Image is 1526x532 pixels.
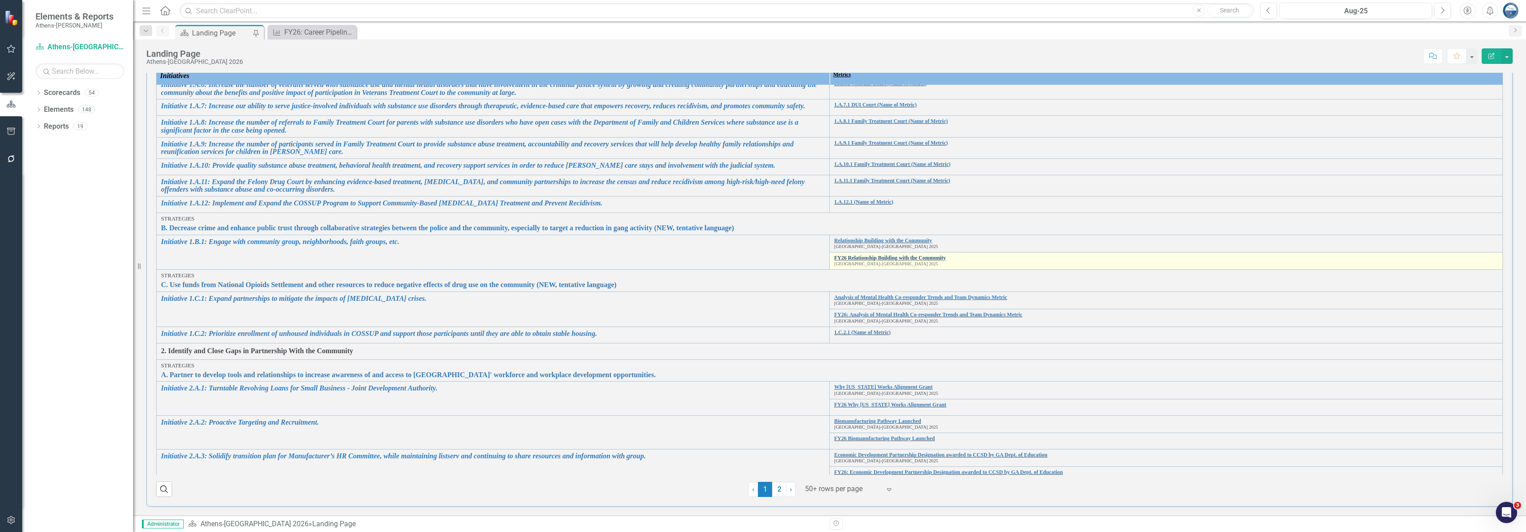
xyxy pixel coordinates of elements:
a: B. Decrease crime and enhance public trust through collaborative strategies between the police an... [161,224,1498,232]
td: Double-Click to Edit Right Click for Context Menu [830,99,1503,116]
td: Double-Click to Edit Right Click for Context Menu [830,382,1503,399]
a: Initiative 1.B.1: Engage with community group, neighborhoods, faith groups, etc. [161,238,825,246]
a: 1.A.10.1 Family Treatment Court (Name of Metric) [834,162,1498,167]
img: Andy Minish [1502,3,1518,19]
span: Administrator [142,520,184,528]
td: Double-Click to Edit Right Click for Context Menu [830,292,1503,309]
a: 1.A.8.1 Family Treatment Court (Name of Metric) [834,118,1498,124]
td: Double-Click to Edit Right Click for Context Menu [157,175,830,196]
td: Double-Click to Edit Right Click for Context Menu [157,78,830,99]
div: Landing Page [146,49,243,59]
a: Initiative 1.C.1: Expand partnerships to mitigate the impacts of [MEDICAL_DATA] crises. [161,295,825,303]
td: Double-Click to Edit Right Click for Context Menu [157,270,1503,292]
span: › [790,485,792,493]
a: Initiative 1.A.8: Increase the number of referrals to Family Treatment Court for parents with sub... [161,118,825,134]
div: Aug-25 [1283,6,1429,16]
div: Landing Page [192,28,251,39]
td: Double-Click to Edit Right Click for Context Menu [830,415,1503,433]
a: Elements [44,105,74,115]
a: Initiative 1.A.11: Expand the Felony Drug Court by enhancing evidence-based treatment, [MEDICAL_D... [161,178,825,193]
span: [GEOGRAPHIC_DATA]-[GEOGRAPHIC_DATA] 2025 [834,458,938,463]
a: Initiative 1.A.9: Increase the number of participants served in Family Treatment Court to provide... [161,140,825,156]
a: FY26: Economic Development Partnership Designation awarded to CCSD by GA Dept. of Education [834,469,1498,475]
a: Athens-[GEOGRAPHIC_DATA] 2026 [35,42,124,52]
a: Initiative 2.A.2: Proactive Targeting and Recruitment. [161,418,825,426]
a: A. Partner to develop tools and relationships to increase awareness of and access to [GEOGRAPHIC_... [161,371,1498,379]
a: Initiative 1.C.2: Prioritize enrollment of unhoused individuals in COSSUP and support those parti... [161,330,825,338]
span: Elements & Reports [35,11,114,22]
span: [GEOGRAPHIC_DATA]-[GEOGRAPHIC_DATA] 2025 [834,425,938,430]
a: FY26 Biomanufacturing Pathway Launched [834,436,1498,441]
td: Double-Click to Edit Right Click for Context Menu [830,252,1503,269]
a: 1.A.9.1 Family Treatment Court (Name of Metric) [834,140,1498,146]
div: » [188,519,823,529]
a: Initiative 1.A.10: Provide quality substance abuse treatment, behavioral health treatment, and re... [161,162,825,169]
a: Athens-[GEOGRAPHIC_DATA] 2026 [200,520,309,528]
button: Search [1207,4,1251,17]
small: Athens-[PERSON_NAME] [35,22,114,29]
a: 1.A.11.1 Family Treatment Court (Name of Metric) [834,178,1498,184]
a: Initiative 2.A.1: Turntable Revolving Loans for Small Business - Joint Development Authority. [161,384,825,392]
span: [GEOGRAPHIC_DATA]-[GEOGRAPHIC_DATA] 2025 [834,244,938,249]
div: 148 [78,106,95,114]
td: Double-Click to Edit Right Click for Context Menu [157,359,1503,382]
a: Analysis of Mental Health Co-responder Trends and Team Dynamics Metric [834,295,1498,300]
span: [GEOGRAPHIC_DATA]-[GEOGRAPHIC_DATA] 2025 [834,261,938,266]
td: Double-Click to Edit Right Click for Context Menu [830,78,1503,99]
span: [GEOGRAPHIC_DATA]-[GEOGRAPHIC_DATA] 2025 [834,391,938,396]
td: Double-Click to Edit Right Click for Context Menu [830,196,1503,213]
a: Initiative 2.A.3: Solidify transition plan for Manufacturer’s HR Committee, while maintaining lis... [161,452,825,460]
a: Why [US_STATE] Works Alignment Grant [834,384,1498,390]
a: C. Use funds from National Opioids Settlement and other resources to reduce negative effects of d... [161,281,1498,289]
td: Double-Click to Edit Right Click for Context Menu [830,137,1503,158]
div: 19 [73,122,87,130]
span: 2. Identify and Close Gaps in Partnership With the Community [161,346,1498,356]
td: Double-Click to Edit Right Click for Context Menu [830,158,1503,175]
a: FY26 Relationship Building with the Community [834,255,1498,261]
a: Reports [44,122,69,132]
span: Search [1220,7,1239,14]
td: Double-Click to Edit Right Click for Context Menu [830,309,1503,327]
td: Double-Click to Edit Right Click for Context Menu [830,433,1503,449]
a: FY26 Why [US_STATE] Works Alignment Grant [834,402,1498,408]
td: Double-Click to Edit Right Click for Context Menu [157,137,830,158]
a: Initiative 1.A.7: Increase our ability to serve justice-involved individuals with substance use d... [161,102,825,110]
td: Double-Click to Edit Right Click for Context Menu [157,382,830,415]
td: Double-Click to Edit Right Click for Context Menu [830,116,1503,137]
div: 54 [85,89,99,97]
td: Double-Click to Edit Right Click for Context Menu [830,235,1503,252]
img: ClearPoint Strategy [4,10,20,26]
td: Double-Click to Edit Right Click for Context Menu [157,235,830,270]
div: Athens-[GEOGRAPHIC_DATA] 2026 [146,59,243,65]
td: Double-Click to Edit Right Click for Context Menu [157,415,830,449]
td: Double-Click to Edit Right Click for Context Menu [830,399,1503,415]
div: Strategies [161,363,1498,369]
div: Strategies [161,272,1498,279]
span: [GEOGRAPHIC_DATA]-[GEOGRAPHIC_DATA] 2025 [834,301,938,306]
td: Double-Click to Edit Right Click for Context Menu [830,327,1503,343]
span: 3 [1514,502,1521,509]
a: 1.A.12.1 (Name of Metric) [834,199,1498,205]
td: Double-Click to Edit Right Click for Context Menu [830,467,1503,483]
a: Economic Development Partnership Designation awarded to CCSD by GA Dept. of Education [834,452,1498,458]
td: Double-Click to Edit Right Click for Context Menu [157,292,830,327]
span: 1 [758,482,772,497]
td: Double-Click to Edit Right Click for Context Menu [157,116,830,137]
span: [GEOGRAPHIC_DATA]-[GEOGRAPHIC_DATA] 2025 [834,319,938,323]
input: Search ClearPoint... [180,3,1254,19]
a: Initiative 1.A.12: Implement and Expand the COSSUP Program to Support Community-Based [MEDICAL_DA... [161,199,825,207]
td: Double-Click to Edit Right Click for Context Menu [157,196,830,213]
a: Relationship Building with the Community [834,238,1498,244]
a: Initiative 1.A.6: Increase the number of veterans served with substance use and mental health dis... [161,81,825,96]
a: 2 [772,482,786,497]
div: Landing Page [312,520,356,528]
a: FY26: Analysis of Mental Health Co-responder Trends and Team Dynamics Metric [834,312,1498,318]
td: Double-Click to Edit Right Click for Context Menu [157,449,830,483]
a: 1.C.2.1 (Name of Metric) [834,330,1498,335]
div: FY26: Career Pipeline at [GEOGRAPHIC_DATA]-[GEOGRAPHIC_DATA] for Returning Residents [284,27,354,38]
span: ‹ [752,485,754,493]
td: Double-Click to Edit Right Click for Context Menu [157,327,830,343]
td: Double-Click to Edit Right Click for Context Menu [157,158,830,175]
div: Strategies [161,216,1498,222]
